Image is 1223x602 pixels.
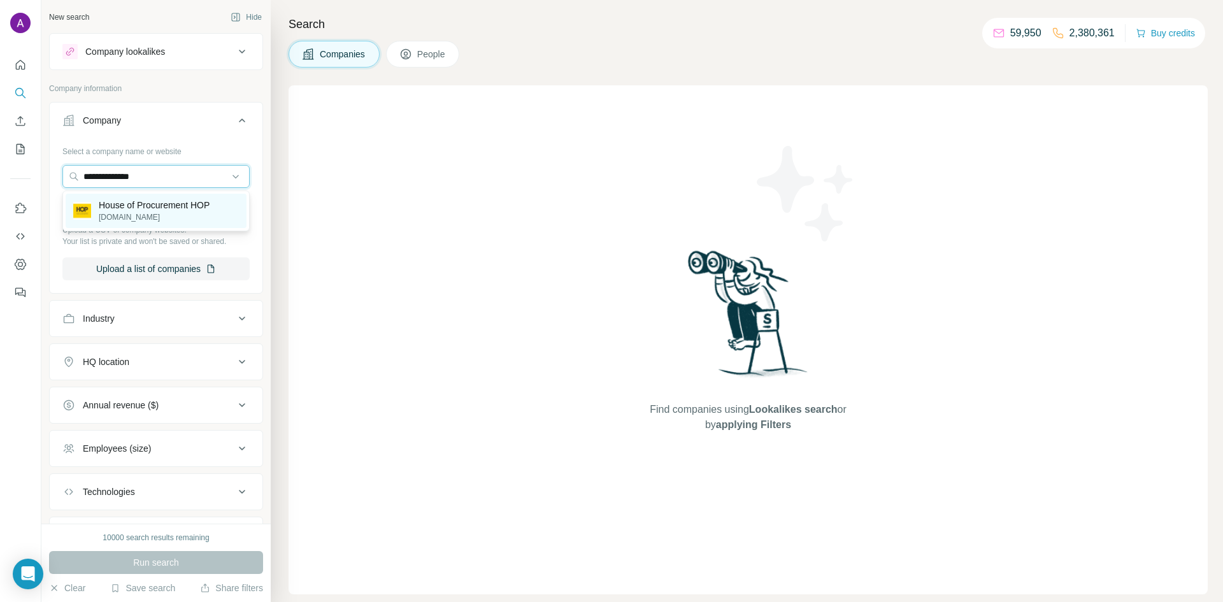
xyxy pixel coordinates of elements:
[83,355,129,368] div: HQ location
[99,211,210,223] p: [DOMAIN_NAME]
[50,433,262,464] button: Employees (size)
[62,257,250,280] button: Upload a list of companies
[13,559,43,589] div: Open Intercom Messenger
[50,36,262,67] button: Company lookalikes
[99,199,210,211] p: House of Procurement HOP
[62,236,250,247] p: Your list is private and won't be saved or shared.
[50,390,262,420] button: Annual revenue ($)
[10,253,31,276] button: Dashboard
[200,582,263,594] button: Share filters
[103,532,209,543] div: 10000 search results remaining
[83,114,121,127] div: Company
[289,15,1208,33] h4: Search
[49,83,263,94] p: Company information
[10,82,31,104] button: Search
[10,138,31,161] button: My lists
[110,582,175,594] button: Save search
[50,303,262,334] button: Industry
[417,48,447,61] span: People
[10,225,31,248] button: Use Surfe API
[749,404,838,415] span: Lookalikes search
[83,442,151,455] div: Employees (size)
[1010,25,1041,41] p: 59,950
[49,11,89,23] div: New search
[83,485,135,498] div: Technologies
[222,8,271,27] button: Hide
[62,141,250,157] div: Select a company name or website
[83,312,115,325] div: Industry
[10,110,31,133] button: Enrich CSV
[50,347,262,377] button: HQ location
[83,399,159,412] div: Annual revenue ($)
[716,419,791,430] span: applying Filters
[1136,24,1195,42] button: Buy credits
[1069,25,1115,41] p: 2,380,361
[748,136,863,251] img: Surfe Illustration - Stars
[10,54,31,76] button: Quick start
[10,281,31,304] button: Feedback
[50,105,262,141] button: Company
[85,45,165,58] div: Company lookalikes
[10,197,31,220] button: Use Surfe on LinkedIn
[10,13,31,33] img: Avatar
[646,402,850,433] span: Find companies using or by
[50,520,262,550] button: Keywords
[49,582,85,594] button: Clear
[682,247,815,389] img: Surfe Illustration - Woman searching with binoculars
[73,202,91,220] img: House of Procurement HOP
[50,477,262,507] button: Technologies
[320,48,366,61] span: Companies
